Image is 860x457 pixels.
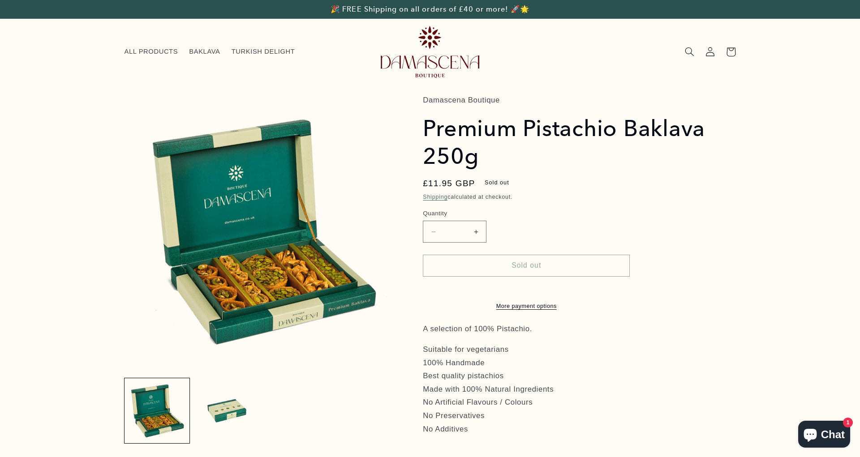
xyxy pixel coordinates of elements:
[189,47,220,56] span: BAKLAVA
[795,421,853,450] inbox-online-store-chat: Shopify online store chat
[423,423,705,436] li: No Additives
[232,47,295,56] span: TURKISH DELIGHT
[381,26,479,77] img: Damascena Boutique
[423,209,630,218] label: Quantity
[423,369,705,383] li: Best quality pistachios
[423,322,705,336] p: A selection of 100% Pistachio.
[125,94,400,443] media-gallery: Gallery Viewer
[423,343,705,356] li: Suitable for vegetarians
[194,378,260,444] button: Load image 2 in gallery view
[125,378,190,444] button: Load image 1 in gallery view
[679,42,700,62] summary: Search
[125,47,178,56] span: ALL PRODUCTS
[377,22,483,81] a: Damascena Boutique
[331,5,529,13] span: 🎉 FREE Shipping on all orders of £40 or more! 🚀🌟
[423,255,630,277] button: Sold out
[423,94,705,107] p: Damascena Boutique
[423,409,705,423] li: No Preservatives
[423,177,475,190] span: £11.95 GBP
[423,356,705,370] li: 100% Handmade
[226,42,301,62] a: TURKISH DELIGHT
[184,42,226,62] a: BAKLAVA
[478,177,516,189] span: Sold out
[423,383,705,396] li: Made with 100% Natural Ingredients
[423,302,630,311] a: More payment options
[423,194,447,200] a: Shipping
[423,192,705,202] div: calculated at checkout.
[119,42,184,62] a: ALL PRODUCTS
[423,396,705,409] li: No Artificial Flavours / Colours
[423,114,705,170] h1: Premium Pistachio Baklava 250g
